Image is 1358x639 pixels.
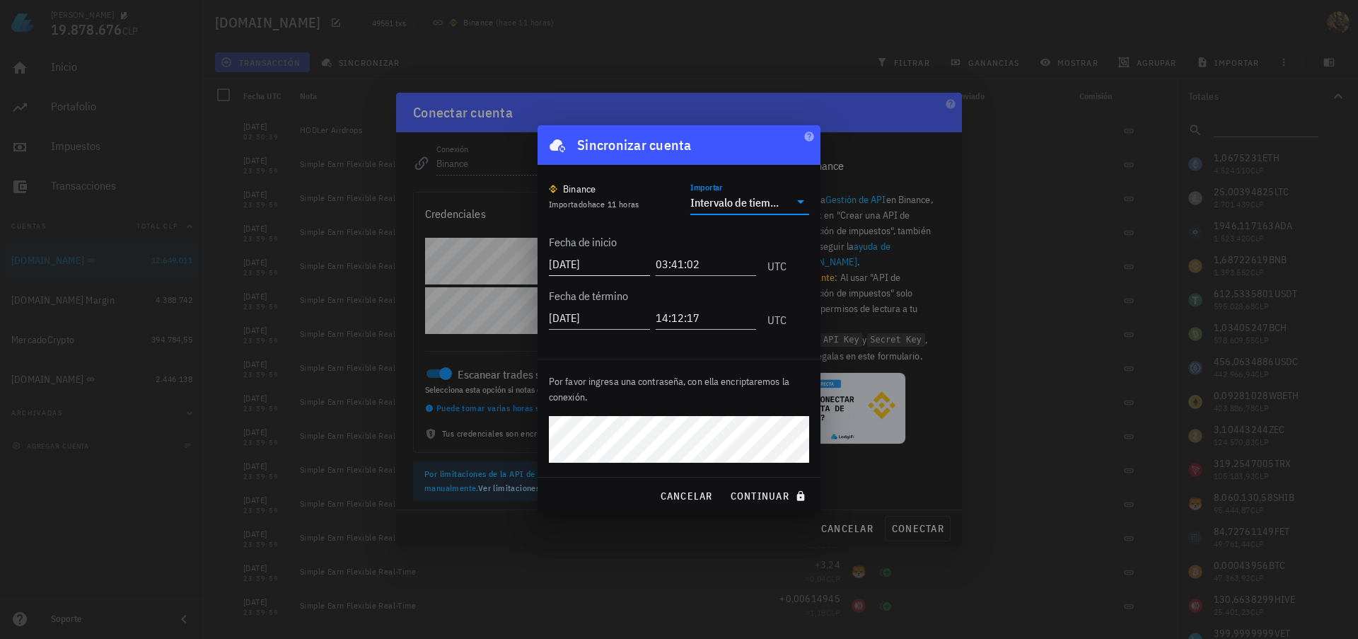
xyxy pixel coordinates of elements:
img: 270.png [549,185,557,193]
div: ImportarIntervalo de tiempo [690,190,809,214]
div: Binance [563,182,596,196]
div: UTC [762,298,787,333]
input: 2025-09-02 [549,306,650,329]
button: cancelar [654,483,718,509]
div: Intervalo de tiempo [690,195,779,209]
input: 14:11:48 [656,306,757,329]
p: Por favor ingresa una contraseña, con ella encriptaremos la conexión. [549,374,809,405]
div: UTC [762,244,787,280]
label: Fecha de inicio [549,235,617,249]
span: hace 11 horas [588,199,639,209]
span: cancelar [659,490,712,502]
input: 2025-09-02 [549,253,650,275]
div: Sincronizar cuenta [577,134,692,156]
label: Fecha de término [549,289,628,303]
button: continuar [724,483,815,509]
label: Importar [690,182,723,192]
span: Importado [549,199,639,209]
span: continuar [730,490,809,502]
input: 14:11:48 [656,253,757,275]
